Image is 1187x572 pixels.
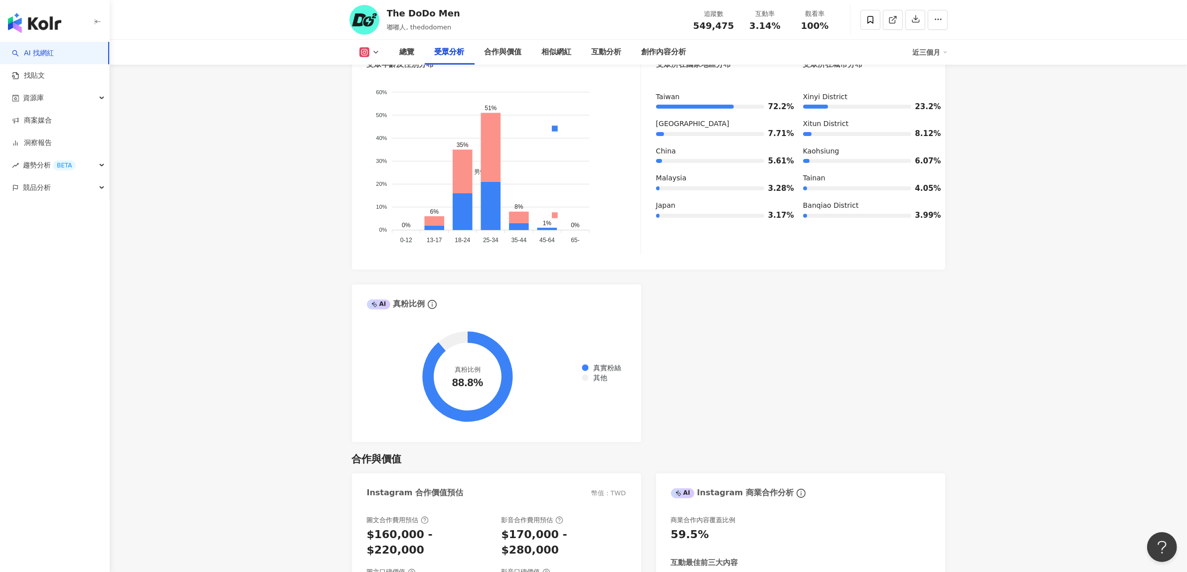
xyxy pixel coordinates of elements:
tspan: 60% [376,89,387,95]
div: $160,000 - $220,000 [367,527,492,558]
tspan: 0% [379,227,387,233]
span: 6.07% [915,157,930,165]
div: 互動率 [746,9,784,19]
div: BETA [53,160,76,170]
div: Taiwan [656,92,783,102]
a: searchAI 找網紅 [12,48,54,58]
span: 5.61% [768,157,783,165]
div: Japan [656,201,783,211]
div: AI [367,299,391,309]
div: 合作與價值 [352,452,402,466]
span: 3.14% [749,21,780,31]
div: Instagram 商業合作分析 [671,487,794,498]
tspan: 50% [376,112,387,118]
div: 觀看率 [796,9,834,19]
span: 競品分析 [23,176,51,199]
a: 商案媒合 [12,116,52,126]
tspan: 30% [376,158,387,164]
span: 真實粉絲 [586,364,621,372]
div: 幣值：TWD [591,489,626,498]
span: 其他 [586,374,607,382]
span: 男性 [467,168,486,175]
span: 3.99% [915,212,930,219]
tspan: 18-24 [455,236,470,243]
span: 8.12% [915,130,930,138]
tspan: 45-64 [539,236,555,243]
span: 72.2% [768,103,783,111]
span: 嘟嘟人, thedodomen [387,23,452,31]
span: 100% [801,21,829,31]
span: 資源庫 [23,87,44,109]
div: 互動最佳前三大內容 [671,558,738,568]
div: 創作內容分析 [642,46,686,58]
span: 7.71% [768,130,783,138]
div: 受眾分析 [435,46,465,58]
img: KOL Avatar [349,5,379,35]
div: 追蹤數 [693,9,734,19]
div: 商業合作內容覆蓋比例 [671,516,736,525]
tspan: 65- [571,236,579,243]
div: China [656,146,783,156]
span: 549,475 [693,20,734,31]
div: 互動分析 [592,46,622,58]
div: 影音合作費用預估 [502,516,563,525]
div: Kaohsiung [803,146,930,156]
div: 相似網紅 [542,46,572,58]
tspan: 0-12 [400,236,412,243]
tspan: 25-34 [483,236,499,243]
tspan: 40% [376,135,387,141]
div: Xitun District [803,119,930,129]
iframe: Help Scout Beacon - Open [1147,532,1177,562]
a: 洞察報告 [12,138,52,148]
div: 合作與價值 [485,46,522,58]
div: 真粉比例 [367,298,425,309]
span: rise [12,162,19,169]
div: 近三個月 [913,44,948,60]
div: Instagram 合作價值預估 [367,487,464,498]
div: 59.5% [671,527,709,543]
span: 3.17% [768,212,783,219]
div: [GEOGRAPHIC_DATA] [656,119,783,129]
span: 趨勢分析 [23,154,76,176]
div: Banqiao District [803,201,930,211]
div: The DoDo Men [387,7,460,19]
div: AI [671,488,695,498]
tspan: 10% [376,204,387,210]
a: 找貼文 [12,71,45,81]
div: Xinyi District [803,92,930,102]
span: 4.05% [915,185,930,192]
span: info-circle [426,298,438,310]
span: 23.2% [915,103,930,111]
div: $170,000 - $280,000 [502,527,626,558]
div: Malaysia [656,173,783,183]
div: 圖文合作費用預估 [367,516,429,525]
div: 總覽 [400,46,415,58]
img: logo [8,13,61,33]
div: Tainan [803,173,930,183]
tspan: 35-44 [511,236,526,243]
tspan: 20% [376,181,387,187]
span: 3.28% [768,185,783,192]
tspan: 13-17 [426,236,442,243]
span: info-circle [795,487,807,499]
